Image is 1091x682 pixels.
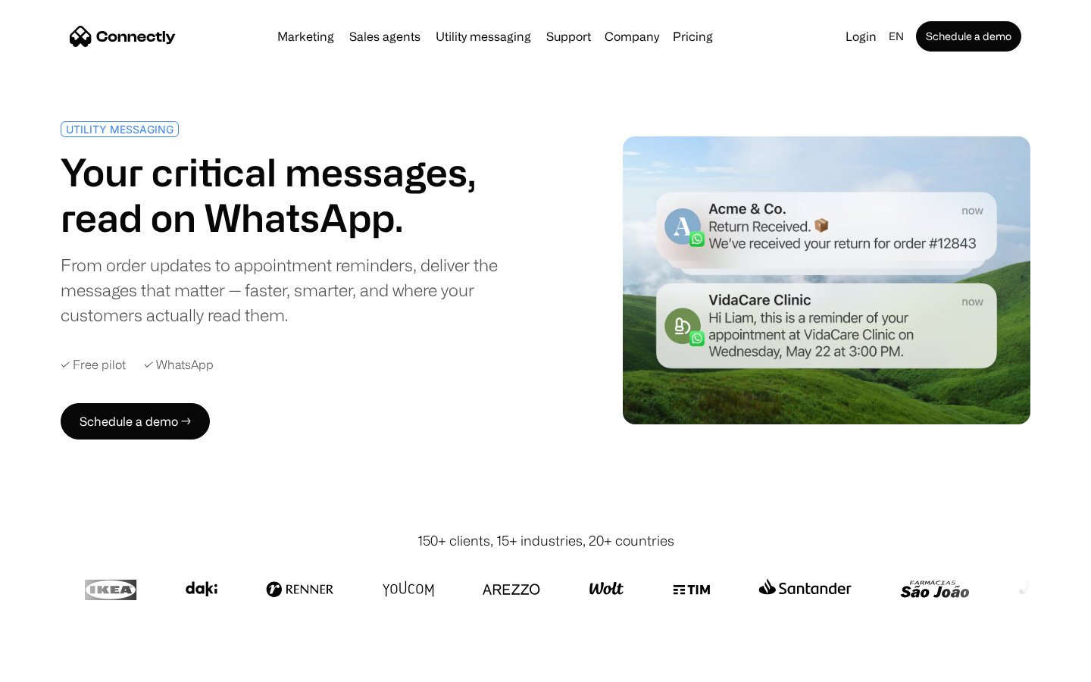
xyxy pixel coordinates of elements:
div: en [889,26,904,47]
div: ✓ Free pilot [61,358,126,372]
div: 150+ clients, 15+ industries, 20+ countries [417,530,674,551]
a: Marketing [271,30,340,42]
a: Support [540,30,597,42]
a: Schedule a demo → [61,403,210,440]
a: Sales agents [343,30,427,42]
div: UTILITY MESSAGING [66,124,173,135]
a: Utility messaging [430,30,537,42]
ul: Language list [30,655,91,677]
h1: Your critical messages, read on WhatsApp. [61,149,539,240]
div: ✓ WhatsApp [144,358,214,372]
div: Company [605,26,659,47]
aside: Language selected: English [15,654,91,677]
a: Pricing [667,30,719,42]
a: Login [839,26,883,47]
a: Schedule a demo [916,21,1021,52]
div: From order updates to appointment reminders, deliver the messages that matter — faster, smarter, ... [61,252,539,327]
